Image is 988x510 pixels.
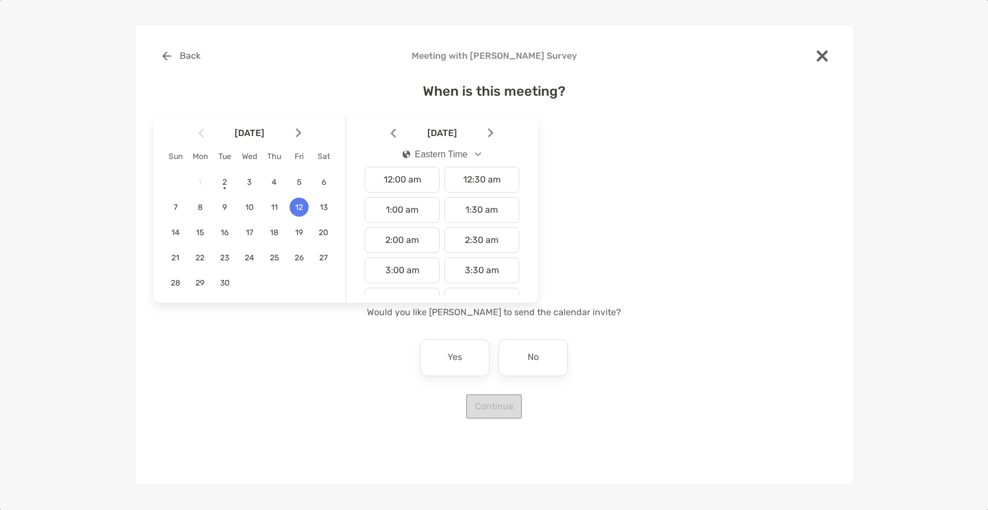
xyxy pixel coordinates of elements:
span: 28 [166,278,185,288]
span: 15 [190,228,209,237]
span: 13 [314,203,333,212]
img: Arrow icon [296,128,301,138]
div: Sun [163,152,188,161]
span: 16 [215,228,234,237]
span: 14 [166,228,185,237]
div: 12:30 am [444,167,519,193]
p: Would you like [PERSON_NAME] to send the calendar invite? [153,305,835,319]
span: 20 [314,228,333,237]
span: 11 [265,203,284,212]
span: 12 [290,203,309,212]
span: 1 [190,177,209,187]
img: button icon [162,52,171,60]
img: icon [403,150,411,158]
button: iconEastern Time [393,142,491,167]
span: 8 [190,203,209,212]
div: 3:30 am [444,258,519,283]
span: 18 [265,228,284,237]
div: Tue [212,152,237,161]
button: Back [153,44,209,68]
div: 4:00 am [365,288,440,314]
p: No [528,349,539,367]
div: 3:00 am [365,258,440,283]
div: Thu [262,152,287,161]
span: 17 [240,228,259,237]
span: [DATE] [398,128,486,138]
div: Fri [287,152,311,161]
span: [DATE] [206,128,293,138]
div: 2:30 am [444,227,519,253]
span: 23 [215,253,234,263]
div: Mon [188,152,212,161]
div: 1:30 am [444,197,519,223]
span: 6 [314,177,333,187]
img: Open dropdown arrow [475,152,482,156]
span: 2 [215,177,234,187]
span: 9 [215,203,234,212]
div: Wed [237,152,262,161]
span: 19 [290,228,309,237]
span: 7 [166,203,185,212]
span: 30 [215,278,234,288]
div: 2:00 am [365,227,440,253]
span: 27 [314,253,333,263]
span: 21 [166,253,185,263]
img: Arrow icon [390,128,396,138]
h4: When is this meeting? [153,83,835,99]
div: 4:30 am [444,288,519,314]
img: close modal [817,50,828,62]
span: 25 [265,253,284,263]
span: 29 [190,278,209,288]
span: 5 [290,177,309,187]
span: 10 [240,203,259,212]
img: Arrow icon [488,128,493,138]
img: Arrow icon [198,128,204,138]
div: Eastern Time [403,149,468,160]
p: Yes [448,349,462,367]
span: 26 [290,253,309,263]
span: 22 [190,253,209,263]
div: 1:00 am [365,197,440,223]
span: 24 [240,253,259,263]
span: 3 [240,177,259,187]
div: 12:00 am [365,167,440,193]
div: Sat [311,152,336,161]
span: 4 [265,177,284,187]
h4: Meeting with [PERSON_NAME] Survey [153,50,835,61]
